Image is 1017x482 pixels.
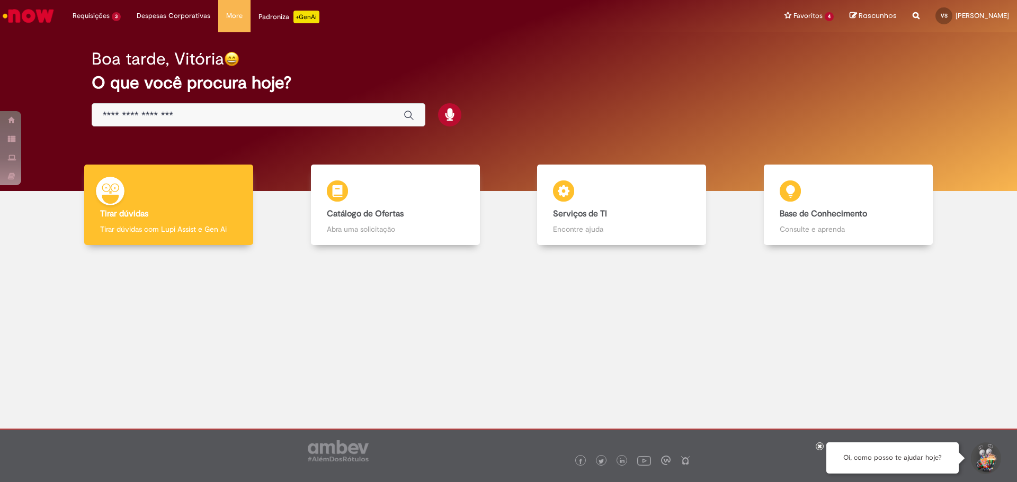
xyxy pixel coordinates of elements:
p: Consulte e aprenda [780,224,917,234]
span: 4 [825,12,834,21]
img: happy-face.png [224,51,239,67]
img: logo_footer_naosei.png [681,456,690,465]
img: logo_footer_facebook.png [578,459,583,464]
img: logo_footer_twitter.png [599,459,604,464]
a: Catálogo de Ofertas Abra uma solicitação [282,165,509,245]
b: Serviços de TI [553,208,607,219]
div: Padroniza [258,11,319,23]
p: Encontre ajuda [553,224,690,234]
p: Abra uma solicitação [327,224,464,234]
span: Despesas Corporativas [137,11,210,21]
img: logo_footer_workplace.png [661,456,671,465]
a: Rascunhos [850,11,897,21]
b: Tirar dúvidas [100,208,148,219]
span: More [226,11,243,21]
a: Serviços de TI Encontre ajuda [508,165,735,245]
span: 3 [112,12,121,21]
img: logo_footer_youtube.png [637,453,651,467]
h2: Boa tarde, Vitória [92,50,224,68]
span: Rascunhos [859,11,897,21]
span: Favoritos [793,11,823,21]
b: Catálogo de Ofertas [327,208,404,219]
p: Tirar dúvidas com Lupi Assist e Gen Ai [100,224,237,234]
p: +GenAi [293,11,319,23]
span: [PERSON_NAME] [956,11,1009,20]
span: VS [941,12,948,19]
a: Tirar dúvidas Tirar dúvidas com Lupi Assist e Gen Ai [56,165,282,245]
h2: O que você procura hoje? [92,74,926,92]
img: logo_footer_ambev_rotulo_gray.png [308,440,369,461]
span: Requisições [73,11,110,21]
img: logo_footer_linkedin.png [620,458,625,465]
a: Base de Conhecimento Consulte e aprenda [735,165,962,245]
div: Oi, como posso te ajudar hoje? [826,442,959,474]
b: Base de Conhecimento [780,208,867,219]
button: Iniciar Conversa de Suporte [969,442,1001,474]
img: ServiceNow [1,5,56,26]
